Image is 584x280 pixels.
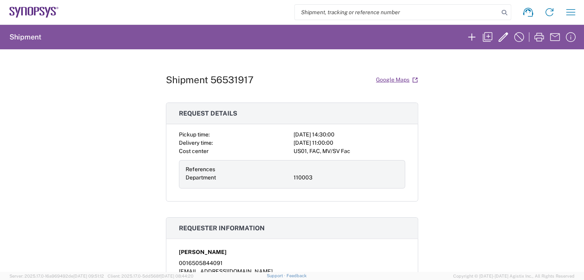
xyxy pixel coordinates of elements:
span: [DATE] 09:51:12 [73,274,104,278]
a: Feedback [286,273,307,278]
div: [DATE] 11:00:00 [294,139,405,147]
div: Department [186,174,290,182]
div: 0016505844091 [179,259,405,267]
span: Delivery time: [179,140,213,146]
h2: Shipment [9,32,41,42]
div: [EMAIL_ADDRESS][DOMAIN_NAME] [179,267,405,276]
a: Support [267,273,286,278]
span: Pickup time: [179,131,210,138]
span: Client: 2025.17.0-5dd568f [108,274,193,278]
a: Google Maps [376,73,418,87]
span: Cost center [179,148,208,154]
div: US01, FAC, MV/SV Fac [294,147,405,155]
h1: Shipment 56531917 [166,74,253,86]
span: Server: 2025.17.0-16a969492de [9,274,104,278]
span: [DATE] 08:44:20 [160,274,193,278]
input: Shipment, tracking or reference number [295,5,499,20]
div: 110003 [294,174,398,182]
span: Requester information [179,224,265,232]
span: Copyright © [DATE]-[DATE] Agistix Inc., All Rights Reserved [453,273,575,280]
span: References [186,166,215,172]
span: [PERSON_NAME] [179,248,227,256]
div: [DATE] 14:30:00 [294,131,405,139]
span: Request details [179,110,237,117]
